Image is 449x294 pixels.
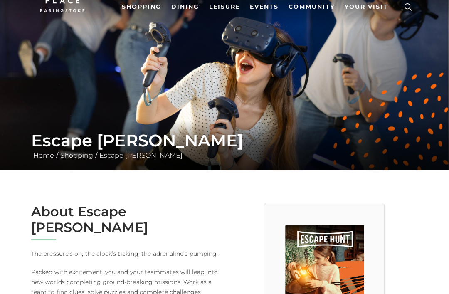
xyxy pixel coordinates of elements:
p: The pressure’s on, the clock’s ticking, the adrenaline’s pumping. [31,249,218,259]
div: / / [25,131,424,161]
a: Home [31,152,56,160]
a: Shopping [58,152,95,160]
h2: About Escape [PERSON_NAME] [31,204,218,236]
a: Escape [PERSON_NAME] [97,152,185,160]
span: Your Visit [345,3,388,12]
h1: Escape [PERSON_NAME] [31,131,418,151]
